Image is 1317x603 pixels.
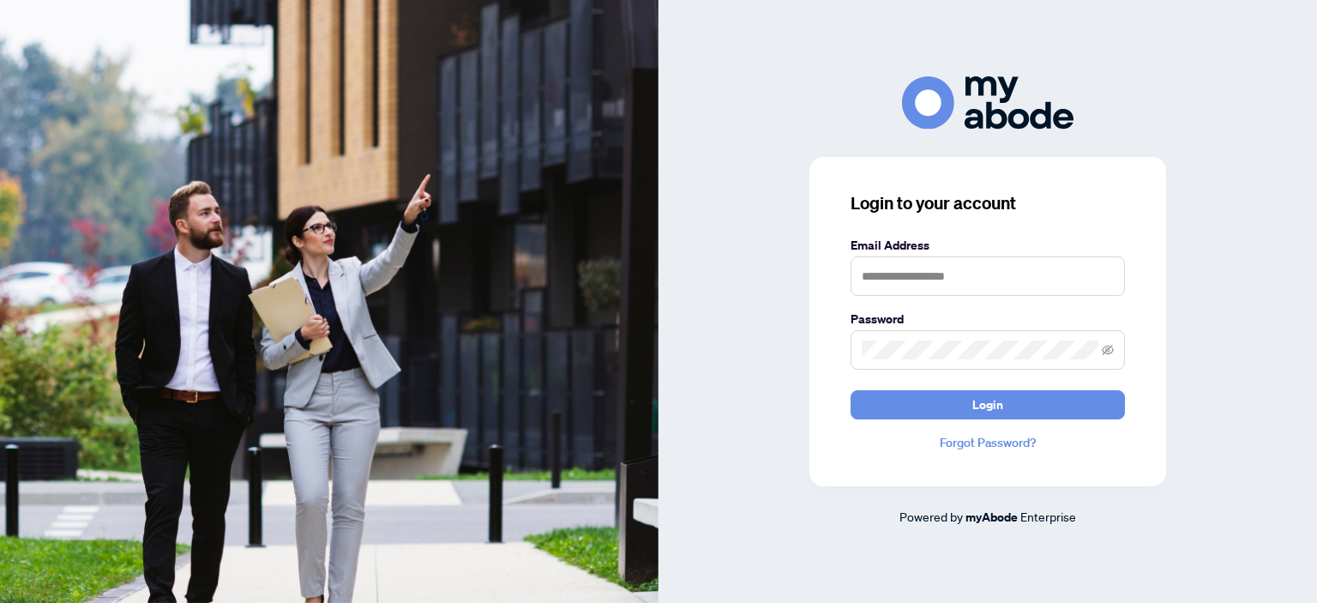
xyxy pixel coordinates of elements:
[899,509,963,524] span: Powered by
[1020,509,1076,524] span: Enterprise
[965,508,1018,527] a: myAbode
[851,390,1125,419] button: Login
[851,433,1125,452] a: Forgot Password?
[902,76,1073,129] img: ma-logo
[972,391,1003,419] span: Login
[851,236,1125,255] label: Email Address
[851,310,1125,329] label: Password
[1102,344,1114,356] span: eye-invisible
[851,191,1125,215] h3: Login to your account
